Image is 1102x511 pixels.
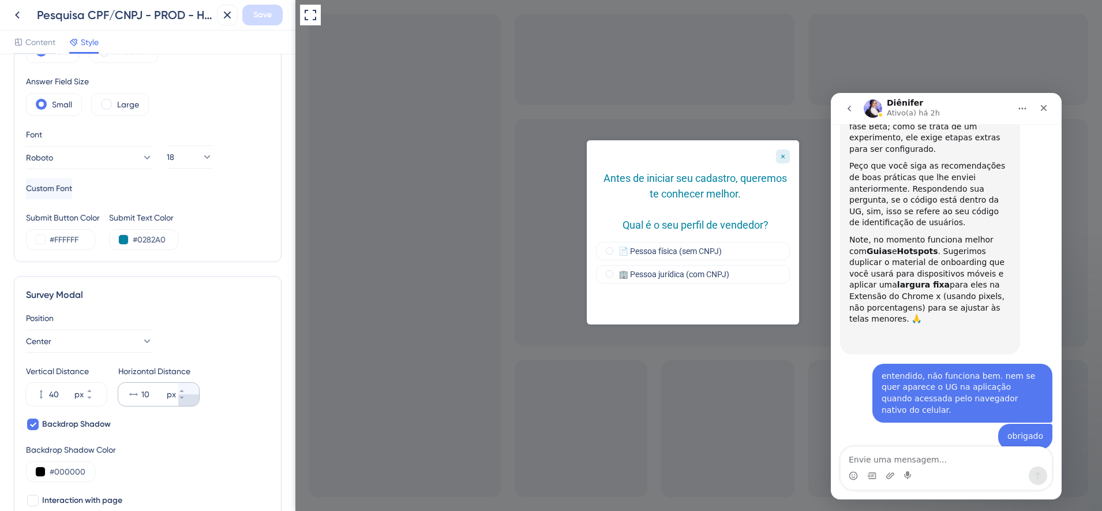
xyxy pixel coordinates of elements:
span: 18 [167,150,174,164]
span: Interaction with page [42,494,122,508]
div: obrigado [177,338,212,349]
button: Seletor de Gif [36,378,46,387]
div: Paulo diz… [9,331,222,365]
div: ​ [18,232,180,255]
div: Backdrop Shadow Color [26,443,269,457]
div: entendido, não funciona bem. nem se quer aparece o UG na aplicação quando acessada pelo navegador... [51,278,212,323]
div: px [74,387,84,401]
div: Horizontal Distance [118,364,199,378]
iframe: UserGuiding Survey [291,140,504,324]
div: Font [26,128,153,141]
iframe: Intercom live chat [831,93,1062,499]
div: Submit Button Color [26,211,100,225]
b: Hotspots [66,154,107,163]
div: Pesquisa CPF/CNPJ - PROD - Habilitado em [DATE] [37,7,212,23]
span: Roboto [26,151,53,165]
span: Style [81,35,99,49]
button: Start recording [73,378,83,387]
div: obrigado [167,331,222,356]
span: Save [253,8,272,22]
button: Roboto [26,146,153,169]
button: Custom Font [26,178,72,199]
input: px [49,387,72,401]
b: Guias [36,154,61,163]
button: px [178,394,199,406]
div: px [167,387,176,401]
label: Small [52,98,72,111]
button: Seletor de emoji [18,378,27,387]
span: Custom Font [26,182,72,196]
textarea: Envie uma mensagem... [10,354,221,374]
span: Backdrop Shadow [42,417,111,431]
div: Survey Modal [26,288,269,302]
button: Save [242,5,283,25]
label: Large [117,98,139,111]
button: px [86,383,107,394]
b: largura fixa [66,187,119,196]
div: Então Paulo, como mencionei anteriormente, este projeto está na fase Beta; como se trata de um ex... [18,5,180,62]
div: Paulo diz… [9,271,222,331]
button: px [178,383,199,394]
span: Content [25,35,55,49]
button: Enviar mensagem… [198,374,216,392]
div: Note, no momento funciona melhor com e . Sugerimos duplicar o material de onboarding que você usa... [18,141,180,232]
div: Submit Text Color [109,211,178,225]
button: px [86,394,107,406]
span: Center [26,334,51,348]
button: Carregar anexo [55,378,64,387]
button: 18 [167,146,213,169]
div: Position [26,311,269,325]
div: Vertical Distance [26,364,107,378]
div: entendido, não funciona bem. nem se quer aparece o UG na aplicação quando acessada pelo navegador... [42,271,222,330]
button: Center [26,330,153,353]
div: Peço que você siga as recomendações de boas práticas que lhe enviei anteriormente. Respondendo su... [18,68,180,136]
div: Answer Field Size [26,74,149,88]
input: px [141,387,164,401]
